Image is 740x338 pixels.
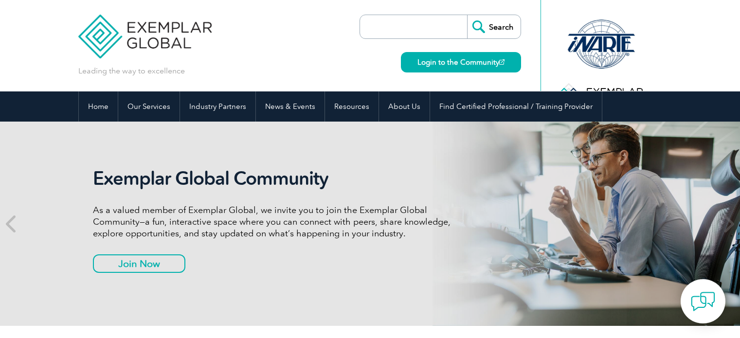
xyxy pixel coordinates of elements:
p: As a valued member of Exemplar Global, we invite you to join the Exemplar Global Community—a fun,... [93,204,458,239]
h2: Exemplar Global Community [93,167,458,190]
img: open_square.png [499,59,505,65]
a: Login to the Community [401,52,521,72]
a: Resources [325,91,379,122]
img: contact-chat.png [691,289,715,314]
a: Industry Partners [180,91,255,122]
a: About Us [379,91,430,122]
a: Find Certified Professional / Training Provider [430,91,602,122]
a: Join Now [93,254,185,273]
a: Home [79,91,118,122]
a: News & Events [256,91,325,122]
p: Leading the way to excellence [78,66,185,76]
input: Search [467,15,521,38]
a: Our Services [118,91,180,122]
